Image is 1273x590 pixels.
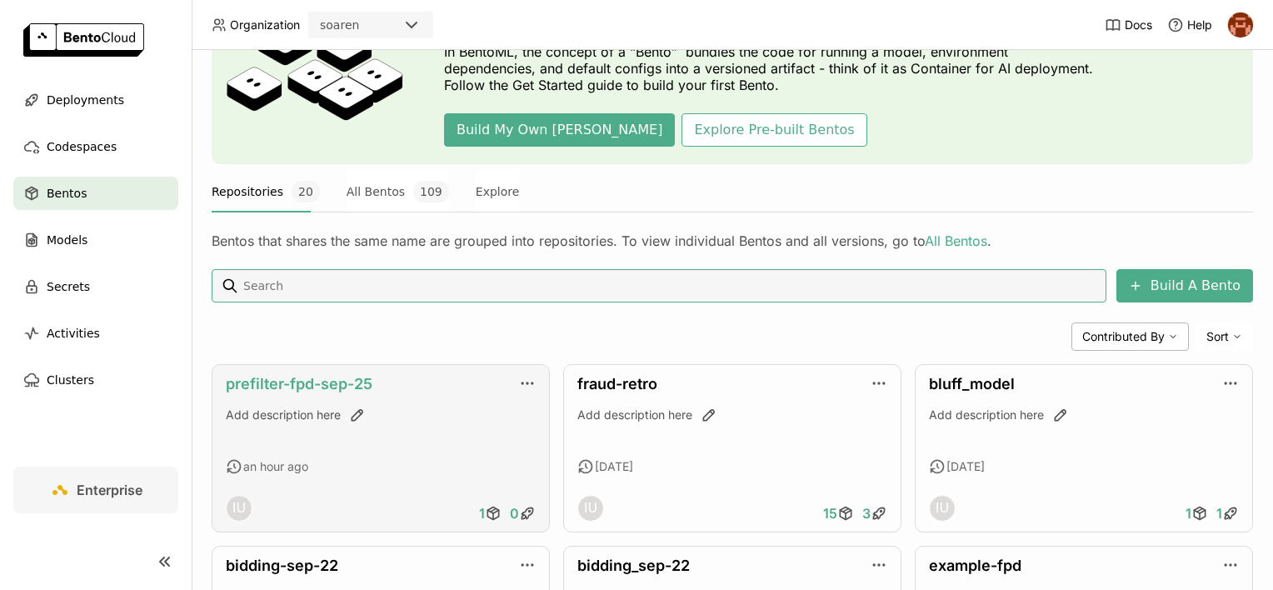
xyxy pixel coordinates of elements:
span: Organization [230,17,300,32]
a: bidding_sep-22 [577,557,690,574]
div: soaren [320,17,359,33]
a: 1 [1181,497,1212,530]
span: [DATE] [595,459,633,474]
button: All Bentos [347,171,449,212]
a: 3 [858,497,891,530]
div: Internal User [929,495,956,522]
img: logo [23,23,144,57]
span: Enterprise [77,482,142,498]
span: Codespaces [47,137,117,157]
span: 1 [1186,505,1191,522]
img: cover onboarding [225,20,404,130]
button: Repositories [212,171,320,212]
span: Secrets [47,277,90,297]
a: 1 [1212,497,1243,530]
span: 1 [1216,505,1222,522]
div: IU [578,496,603,521]
span: 15 [823,505,837,522]
p: In BentoML, the concept of a “Bento” bundles the code for running a model, environment dependenci... [444,43,1102,93]
div: Bentos that shares the same name are grouped into repositories. To view individual Bentos and all... [212,232,1253,249]
a: 1 [475,497,506,530]
div: Internal User [226,495,252,522]
button: Explore [476,171,520,212]
span: 20 [292,181,320,202]
a: fraud-retro [577,375,657,392]
a: Activities [13,317,178,350]
span: Deployments [47,90,124,110]
span: Help [1187,17,1212,32]
span: Activities [47,323,100,343]
div: Contributed By [1071,322,1189,351]
a: bluff_model [929,375,1015,392]
div: Sort [1196,322,1253,351]
a: 15 [819,497,858,530]
div: IU [227,496,252,521]
div: Add description here [929,407,1239,423]
a: Bentos [13,177,178,210]
span: an hour ago [243,459,308,474]
a: prefilter-fpd-sep-25 [226,375,372,392]
a: Codespaces [13,130,178,163]
span: 1 [479,505,485,522]
a: All Bentos [925,232,987,249]
a: 0 [506,497,540,530]
span: Docs [1125,17,1152,32]
input: Search [242,272,1100,299]
a: Clusters [13,363,178,397]
div: Add description here [577,407,887,423]
a: Models [13,223,178,257]
span: 3 [862,505,871,522]
span: Bentos [47,183,87,203]
img: h0akoisn5opggd859j2zve66u2a2 [1228,12,1253,37]
a: Enterprise [13,467,178,513]
div: Internal User [577,495,604,522]
div: Help [1167,17,1212,33]
input: Selected soaren. [361,17,362,34]
a: Secrets [13,270,178,303]
span: 0 [510,505,519,522]
span: [DATE] [946,459,985,474]
span: 109 [413,181,449,202]
div: IU [930,496,955,521]
a: Docs [1105,17,1152,33]
button: Build A Bento [1116,269,1253,302]
button: Explore Pre-built Bentos [681,113,866,147]
span: Clusters [47,370,94,390]
a: bidding-sep-22 [226,557,338,574]
button: Build My Own [PERSON_NAME] [444,113,675,147]
a: Deployments [13,83,178,117]
div: Add description here [226,407,536,423]
span: Sort [1206,329,1229,344]
span: Contributed By [1082,329,1165,344]
span: Models [47,230,87,250]
a: example-fpd [929,557,1021,574]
